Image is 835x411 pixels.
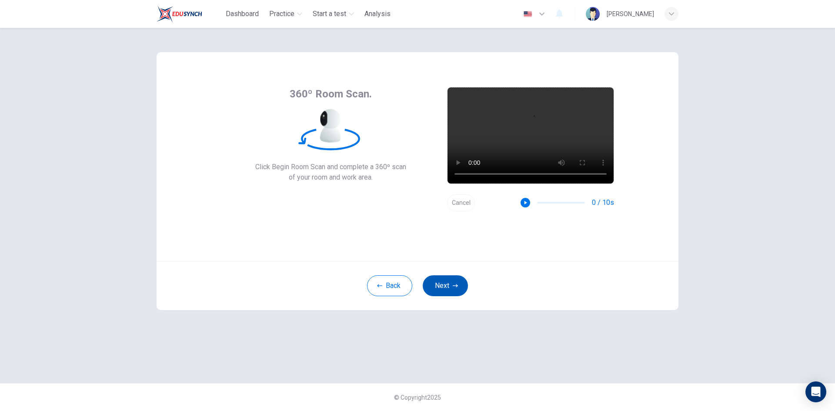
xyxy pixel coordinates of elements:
span: of your room and work area. [255,172,406,183]
span: Practice [269,9,294,19]
a: Train Test logo [157,5,222,23]
img: Train Test logo [157,5,202,23]
button: Cancel [447,194,475,211]
span: Click Begin Room Scan and complete a 360º scan [255,162,406,172]
span: Start a test [313,9,346,19]
img: Profile picture [586,7,600,21]
button: Dashboard [222,6,262,22]
div: [PERSON_NAME] [607,9,654,19]
span: Analysis [364,9,391,19]
span: Dashboard [226,9,259,19]
img: en [522,11,533,17]
button: Analysis [361,6,394,22]
button: Start a test [309,6,357,22]
button: Back [367,275,412,296]
button: Next [423,275,468,296]
span: © Copyright 2025 [394,394,441,401]
span: 0 / 10s [592,197,614,208]
span: 360º Room Scan. [290,87,372,101]
div: Open Intercom Messenger [805,381,826,402]
button: Practice [266,6,306,22]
